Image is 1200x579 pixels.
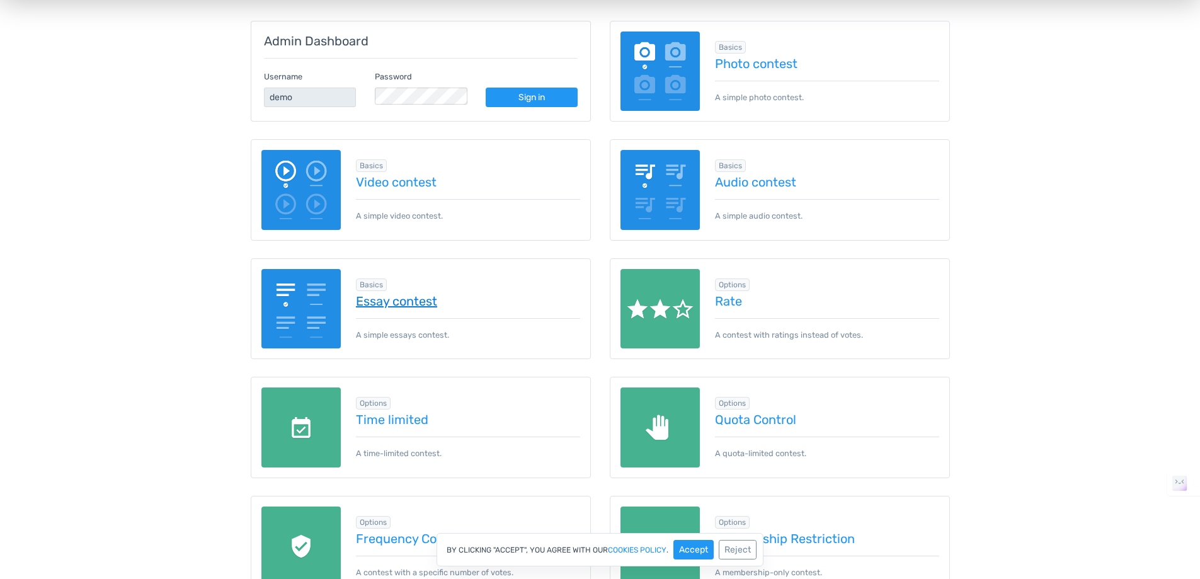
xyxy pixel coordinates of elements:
[356,556,580,578] p: A contest with a specific number of votes.
[356,199,580,222] p: A simple video contest.
[620,32,700,112] img: image-poll.png.webp
[620,387,700,467] img: quota-limited.png.webp
[715,397,750,410] span: Browse all in Options
[356,516,391,529] span: Browse all in Options
[261,269,341,349] img: essay-contest.png.webp
[715,81,939,103] p: A simple photo contest.
[375,71,412,83] label: Password
[261,150,341,230] img: video-poll.png.webp
[356,397,391,410] span: Browse all in Options
[715,437,939,459] p: A quota-limited contest.
[356,159,387,172] span: Browse all in Basics
[715,199,939,222] p: A simple audio contest.
[715,318,939,341] p: A contest with ratings instead of votes.
[719,540,757,559] button: Reject
[486,88,578,107] a: Sign in
[715,175,939,189] a: Audio contest
[356,318,580,341] p: A simple essays contest.
[356,294,580,308] a: Essay contest
[264,34,578,48] h5: Admin Dashboard
[261,387,341,467] img: date-limited.png.webp
[356,437,580,459] p: A time-limited contest.
[608,546,666,554] a: cookies policy
[356,413,580,427] a: Time limited
[356,532,580,546] a: Frequency Control
[673,540,714,559] button: Accept
[715,159,746,172] span: Browse all in Basics
[715,516,750,529] span: Browse all in Options
[715,41,746,54] span: Browse all in Basics
[715,532,939,546] a: Membership Restriction
[437,533,763,566] div: By clicking "Accept", you agree with our .
[356,278,387,291] span: Browse all in Basics
[620,150,700,230] img: audio-poll.png.webp
[620,269,700,349] img: rate.png.webp
[715,57,939,71] a: Photo contest
[715,413,939,427] a: Quota Control
[715,278,750,291] span: Browse all in Options
[715,556,939,578] p: A membership-only contest.
[715,294,939,308] a: Rate
[264,71,302,83] label: Username
[356,175,580,189] a: Video contest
